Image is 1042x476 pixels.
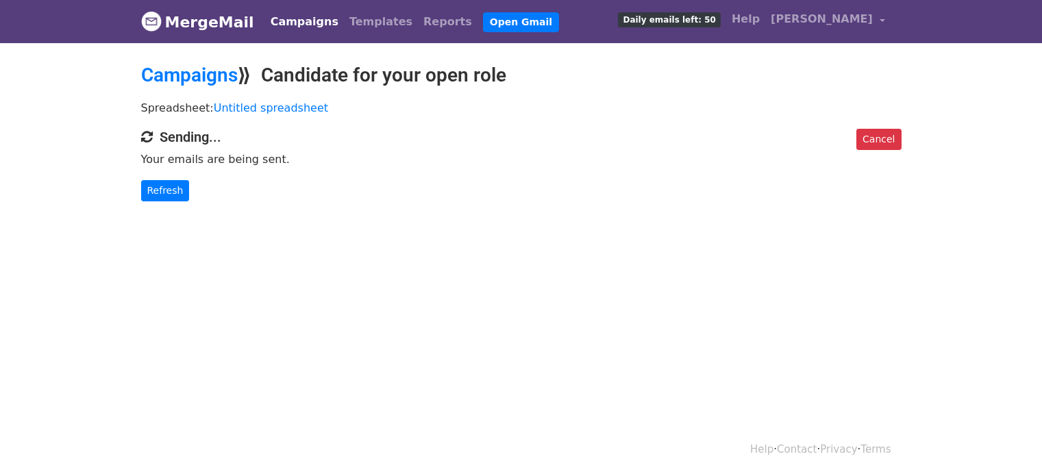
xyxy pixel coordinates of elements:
a: MergeMail [141,8,254,36]
p: Your emails are being sent. [141,152,902,166]
a: Untitled spreadsheet [214,101,328,114]
a: Reports [418,8,477,36]
a: Templates [344,8,418,36]
a: Privacy [820,443,857,455]
span: Daily emails left: 50 [618,12,720,27]
a: Help [726,5,765,33]
h4: Sending... [141,129,902,145]
p: Spreadsheet: [141,101,902,115]
a: Open Gmail [483,12,559,32]
a: Refresh [141,180,190,201]
a: Cancel [856,129,901,150]
span: [PERSON_NAME] [771,11,873,27]
a: Help [750,443,773,455]
img: MergeMail logo [141,11,162,32]
a: [PERSON_NAME] [765,5,890,38]
a: Terms [860,443,891,455]
h2: ⟫ Candidate for your open role [141,64,902,87]
a: Daily emails left: 50 [612,5,725,33]
a: Campaigns [141,64,238,86]
a: Campaigns [265,8,344,36]
a: Contact [777,443,817,455]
